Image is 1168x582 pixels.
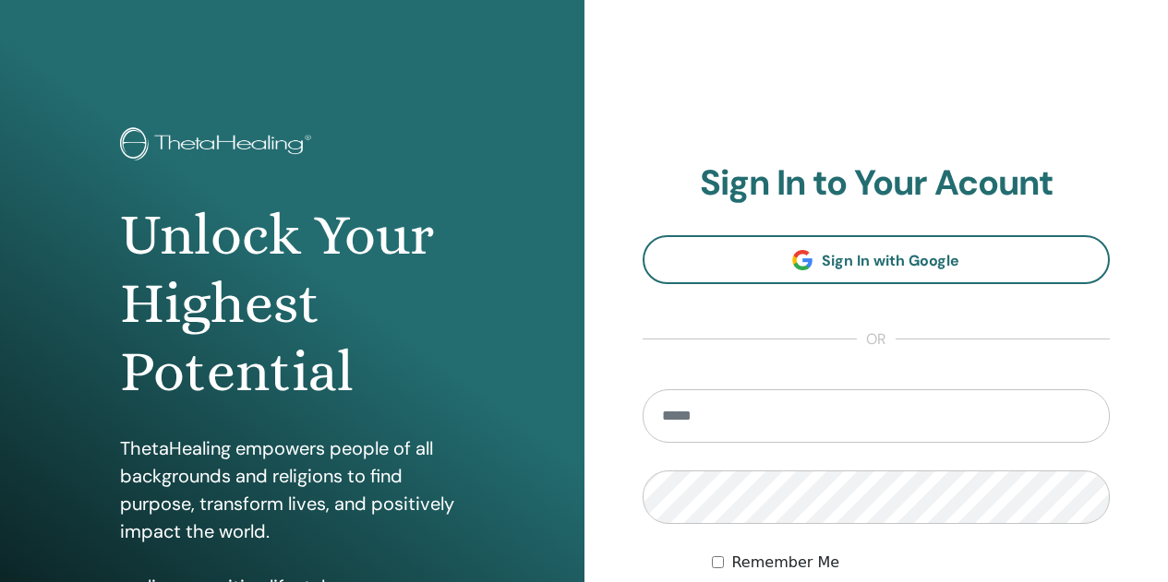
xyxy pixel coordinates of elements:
[120,434,464,545] p: ThetaHealing empowers people of all backgrounds and religions to find purpose, transform lives, a...
[857,328,896,350] span: or
[643,162,1111,205] h2: Sign In to Your Acount
[643,235,1111,284] a: Sign In with Google
[712,552,1110,574] div: Keep me authenticated indefinitely or until I manually logout
[120,201,464,407] h1: Unlock Your Highest Potential
[731,552,839,574] label: Remember Me
[822,251,959,270] span: Sign In with Google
